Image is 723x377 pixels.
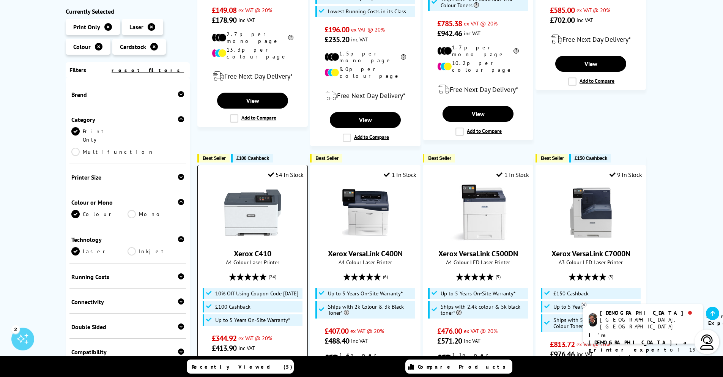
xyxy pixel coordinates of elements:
p: of 19 years! Leave me a message and I'll respond ASAP [589,332,697,375]
span: (3) [608,270,613,284]
a: Xerox VersaLink C400N [328,249,403,259]
a: View [330,112,400,128]
button: Best Seller [197,154,230,162]
button: Best Seller [310,154,342,162]
span: inc VAT [577,16,593,24]
button: Best Seller [536,154,568,162]
li: 1.5p per mono page [324,50,406,64]
span: Lowest Running Costs in its Class [328,8,406,14]
span: Up to 5 Years On-Site Warranty* [328,290,403,297]
span: inc VAT [351,36,368,43]
span: Best Seller [428,155,451,161]
a: Xerox VersaLink C400N [337,235,394,243]
span: ex VAT @ 20% [464,20,498,27]
a: reset filters [112,67,184,74]
a: Recently Viewed (5) [187,360,294,374]
li: 1.7p per mono page [437,44,519,58]
a: Laser [71,247,128,256]
div: Compatibility [71,348,184,356]
div: modal_delivery [540,29,642,50]
img: Xerox VersaLink C400N [337,184,394,241]
span: inc VAT [464,30,480,37]
span: 10% Off Using Coupon Code [DATE] [215,290,298,297]
span: £150 Cashback [553,290,589,297]
span: (6) [383,270,388,284]
a: Xerox VersaLink C500DN [450,235,507,243]
button: £100 Cashback [231,154,273,162]
div: 1 In Stock [496,171,529,178]
span: £178.90 [212,15,236,25]
span: £813.72 [550,339,575,349]
b: I'm [DEMOGRAPHIC_DATA], a printer expert [589,332,689,353]
a: Xerox VersaLink C500DN [438,249,518,259]
span: Ships with 2.4k colour & 5k black toner* [441,304,526,316]
span: £100 Cashback [236,155,269,161]
a: Print Only [71,127,128,144]
div: modal_delivery [202,66,304,87]
span: £196.00 [324,25,349,35]
button: £150 Cashback [569,154,611,162]
img: user-headset-light.svg [699,334,715,350]
span: £150 Cashback [575,155,607,161]
span: Best Seller [541,155,564,161]
div: [DEMOGRAPHIC_DATA] [600,309,697,316]
span: ex VAT @ 20% [238,334,272,342]
a: Colour [71,210,128,218]
span: ex VAT @ 20% [577,341,610,348]
span: Print Only [73,23,100,31]
span: £702.00 [550,15,575,25]
span: £344.92 [212,333,236,343]
span: £488.40 [324,336,349,346]
span: inc VAT [238,16,255,24]
a: View [443,106,513,122]
span: Compare Products [418,363,510,370]
div: Double Sided [71,323,184,331]
span: (5) [496,270,501,284]
label: Add to Compare [343,134,389,142]
li: 13.3p per colour page [212,46,293,60]
a: Mono [128,210,184,218]
div: Colour or Mono [71,199,184,206]
div: Technology [71,236,184,243]
li: 9.0p per colour page [324,66,406,79]
div: modal_delivery [427,79,529,100]
div: Currently Selected [66,8,190,15]
a: Inkjet [128,247,184,256]
div: Connectivity [71,298,184,306]
a: View [555,56,626,72]
img: Xerox C410 [224,184,281,241]
a: Xerox VersaLink C7000N [551,249,630,259]
span: Ships with 5.3k Black and 3.3k Colour Toners [553,317,639,329]
span: Filters [69,66,86,74]
span: Recently Viewed (5) [192,363,293,370]
span: Up to 5 Years On-Site Warranty* [441,290,515,297]
a: Xerox C410 [224,235,281,243]
span: £235.20 [324,35,349,44]
span: £407.00 [324,326,348,336]
li: 2.7p per mono page [212,31,293,44]
span: £149.08 [212,5,236,15]
span: Laser [129,23,143,31]
a: Compare Products [405,360,512,374]
span: £100 Cashback [215,304,250,310]
span: A4 Colour Laser Printer [314,259,416,266]
div: 1 In Stock [384,171,416,178]
span: Colour [73,43,91,50]
div: Category [71,116,184,123]
span: Ships with 2k Colour & 3k Black Toner* [328,304,414,316]
span: inc VAT [577,350,593,358]
span: Best Seller [203,155,226,161]
label: Add to Compare [568,77,614,86]
span: £785.38 [437,19,462,28]
span: inc VAT [351,337,368,344]
span: Best Seller [315,155,339,161]
span: Cardstock [120,43,146,50]
label: Add to Compare [230,114,276,123]
img: Xerox VersaLink C500DN [450,184,507,241]
span: ex VAT @ 20% [351,26,385,33]
div: Printer Size [71,174,184,181]
span: Up to 5 Years On-Site Warranty* [553,304,628,310]
li: 10.2p per colour page [437,60,519,73]
span: ex VAT @ 20% [350,327,384,334]
span: (24) [269,270,276,284]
